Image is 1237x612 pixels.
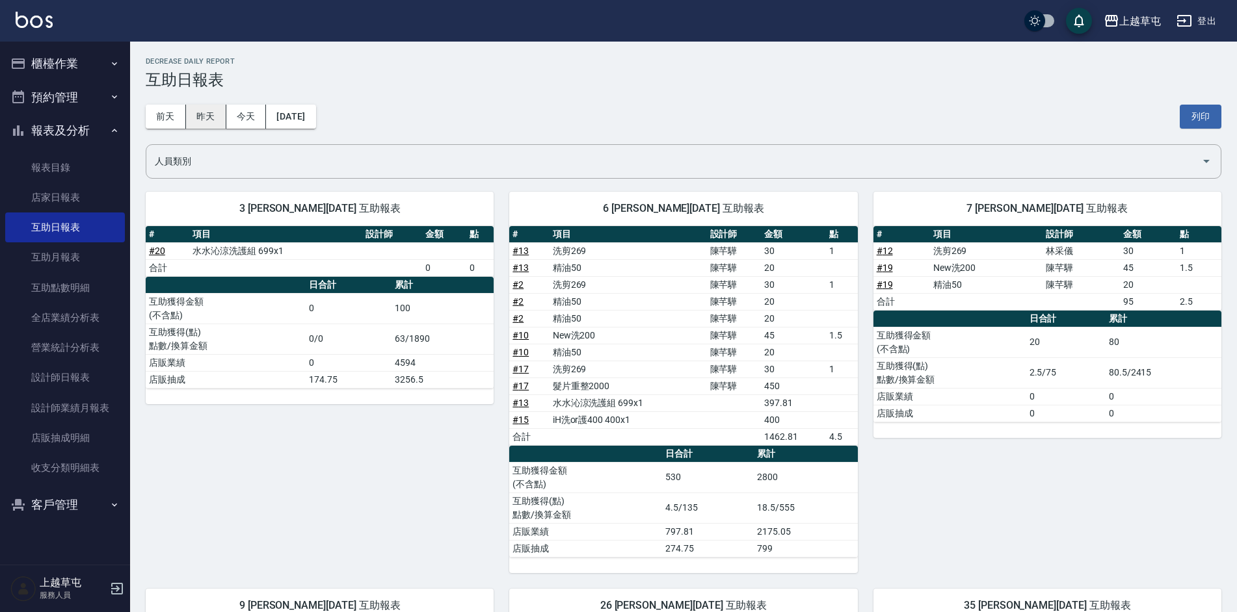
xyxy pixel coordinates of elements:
[1106,357,1221,388] td: 80.5/2415
[1177,259,1221,276] td: 1.5
[422,226,466,243] th: 金額
[1106,405,1221,422] td: 0
[1171,9,1221,33] button: 登出
[1066,8,1092,34] button: save
[761,377,826,394] td: 450
[550,259,707,276] td: 精油50
[1177,242,1221,259] td: 1
[761,310,826,327] td: 20
[826,428,857,445] td: 4.5
[761,428,826,445] td: 1462.81
[5,212,125,242] a: 互助日報表
[306,324,392,354] td: 0/0
[1098,8,1166,34] button: 上越草屯
[877,262,893,273] a: #19
[392,324,494,354] td: 63/1890
[509,523,662,540] td: 店販業績
[146,105,186,129] button: 前天
[826,226,857,243] th: 點
[509,492,662,523] td: 互助獲得(點) 點數/換算金額
[873,388,1026,405] td: 店販業績
[873,357,1026,388] td: 互助獲得(點) 點數/換算金額
[873,226,930,243] th: #
[226,105,267,129] button: 今天
[761,226,826,243] th: 金額
[189,226,362,243] th: 項目
[1120,242,1177,259] td: 30
[5,363,125,392] a: 設計師日報表
[16,12,53,28] img: Logo
[161,599,478,612] span: 9 [PERSON_NAME][DATE] 互助報表
[707,226,762,243] th: 設計師
[146,57,1221,66] h2: Decrease Daily Report
[930,226,1043,243] th: 項目
[466,226,494,243] th: 點
[1106,388,1221,405] td: 0
[550,394,707,411] td: 水水沁涼洗護組 699x1
[1026,405,1106,422] td: 0
[550,242,707,259] td: 洗剪269
[5,183,125,212] a: 店家日報表
[146,293,306,324] td: 互助獲得金額 (不含點)
[707,259,762,276] td: 陳芊驊
[707,242,762,259] td: 陳芊驊
[146,277,494,389] table: a dense table
[1106,327,1221,357] td: 80
[550,276,707,293] td: 洗剪269
[392,293,494,324] td: 100
[754,523,858,540] td: 2175.05
[306,371,392,388] td: 174.75
[525,202,842,215] span: 6 [PERSON_NAME][DATE] 互助報表
[707,327,762,344] td: 陳芊驊
[761,327,826,344] td: 45
[422,259,466,276] td: 0
[392,371,494,388] td: 3256.5
[509,428,549,445] td: 合計
[930,276,1043,293] td: 精油50
[761,259,826,276] td: 20
[761,276,826,293] td: 30
[707,377,762,394] td: 陳芊驊
[5,423,125,453] a: 店販抽成明細
[1120,226,1177,243] th: 金額
[512,414,529,425] a: #15
[1043,276,1120,293] td: 陳芊驊
[161,202,478,215] span: 3 [PERSON_NAME][DATE] 互助報表
[761,411,826,428] td: 400
[146,226,494,277] table: a dense table
[662,523,754,540] td: 797.81
[5,242,125,272] a: 互助月報表
[662,462,754,492] td: 530
[1026,388,1106,405] td: 0
[5,47,125,81] button: 櫃檯作業
[509,462,662,492] td: 互助獲得金額 (不含點)
[512,330,529,340] a: #10
[550,361,707,377] td: 洗剪269
[1106,311,1221,327] th: 累計
[146,259,189,276] td: 合計
[152,150,1196,173] input: 人員名稱
[5,114,125,147] button: 報表及分析
[873,226,1221,311] table: a dense table
[1177,226,1221,243] th: 點
[512,313,524,324] a: #2
[550,344,707,361] td: 精油50
[512,279,524,290] a: #2
[306,293,392,324] td: 0
[550,411,707,428] td: iH洗or護400 400x1
[1120,293,1177,310] td: 95
[754,540,858,557] td: 799
[512,347,529,357] a: #10
[5,393,125,423] a: 設計師業績月報表
[873,311,1221,422] table: a dense table
[525,599,842,612] span: 26 [PERSON_NAME][DATE] 互助報表
[550,377,707,394] td: 髮片重整2000
[1119,13,1161,29] div: 上越草屯
[662,540,754,557] td: 274.75
[707,310,762,327] td: 陳芊驊
[362,226,422,243] th: 設計師
[707,361,762,377] td: 陳芊驊
[873,327,1026,357] td: 互助獲得金額 (不含點)
[392,277,494,294] th: 累計
[1120,276,1177,293] td: 20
